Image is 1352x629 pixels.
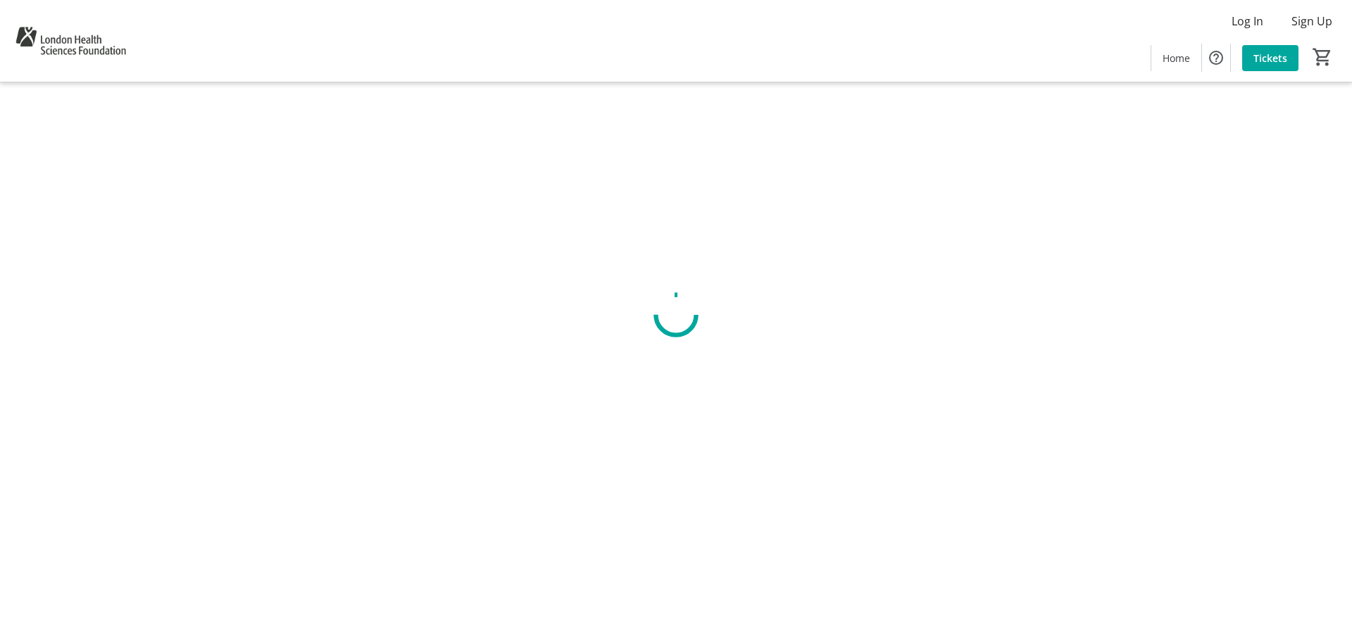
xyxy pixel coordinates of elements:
[8,6,133,76] img: London Health Sciences Foundation's Logo
[1220,10,1275,32] button: Log In
[1163,51,1190,66] span: Home
[1232,13,1263,30] span: Log In
[1202,44,1230,72] button: Help
[1253,51,1287,66] span: Tickets
[1280,10,1344,32] button: Sign Up
[1151,45,1201,71] a: Home
[1310,44,1335,70] button: Cart
[1242,45,1298,71] a: Tickets
[1291,13,1332,30] span: Sign Up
